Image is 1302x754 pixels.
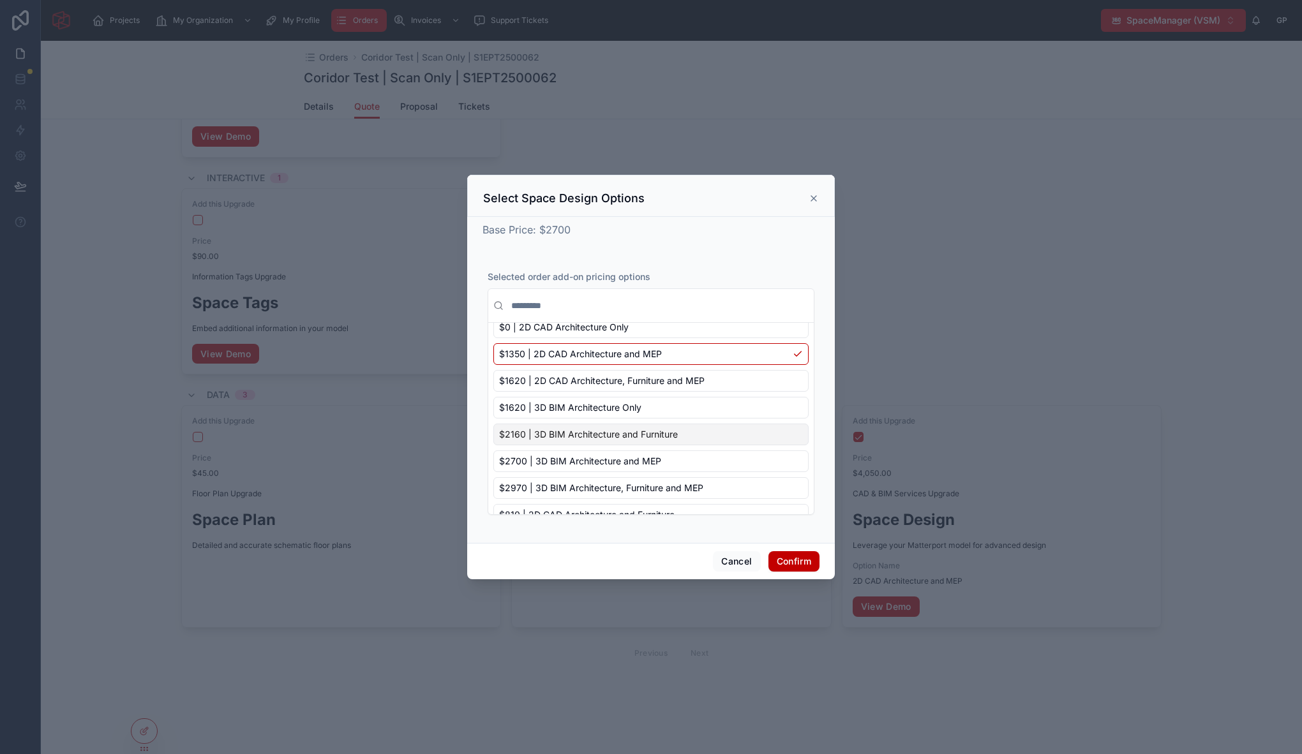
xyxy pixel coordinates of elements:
span: $2700 | 3D BIM Architecture and MEP [499,455,661,468]
span: $810 | 2D CAD Architecture and Furniture [499,508,675,521]
span: $2970 | 3D BIM Architecture, Furniture and MEP [499,482,703,494]
h3: Select Space Design Options [483,191,645,206]
span: Base Price: $2700 [483,223,571,236]
button: Confirm [768,551,819,572]
span: $2160 | 3D BIM Architecture and Furniture [499,428,678,441]
div: Suggestions [488,323,814,514]
span: $1620 | 2D CAD Architecture, Furniture and MEP [499,374,705,387]
span: $0 | 2D CAD Architecture Only [499,321,629,334]
button: Cancel [713,551,760,572]
span: Selected order add-on pricing options [488,271,650,282]
span: $1350 | 2D CAD Architecture and MEP [499,348,662,360]
span: $1620 | 3D BIM Architecture Only [499,401,641,414]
